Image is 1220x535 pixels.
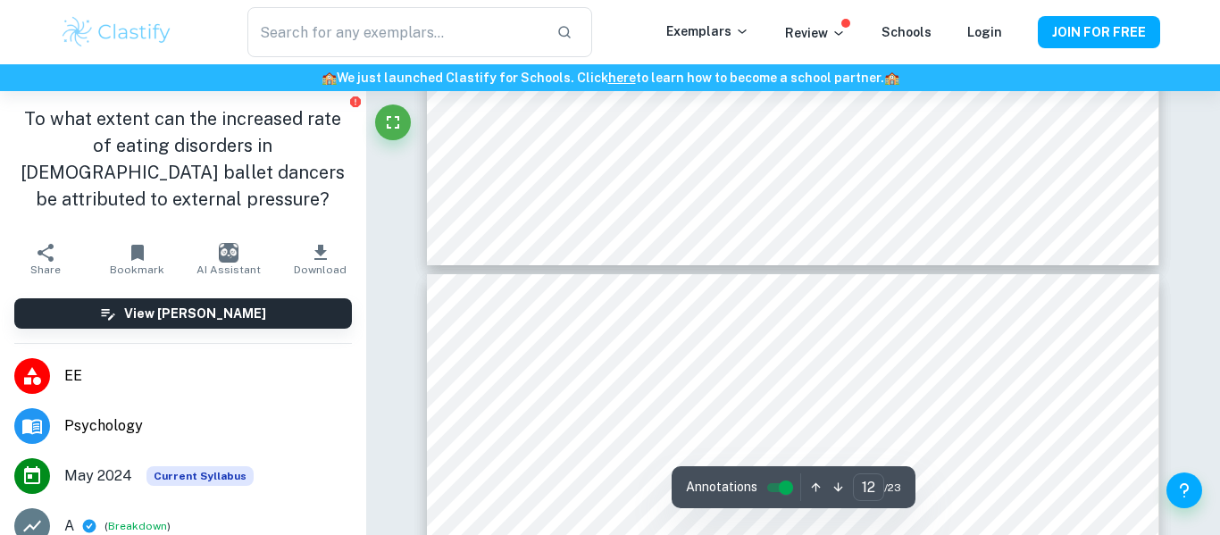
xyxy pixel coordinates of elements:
span: Current Syllabus [146,466,254,486]
button: JOIN FOR FREE [1038,16,1160,48]
span: Psychology [64,415,352,437]
span: / 23 [884,480,901,496]
h6: View [PERSON_NAME] [124,304,266,323]
span: May 2024 [64,465,132,487]
button: Download [274,234,365,284]
span: Bookmark [110,263,164,276]
h6: We just launched Clastify for Schools. Click to learn how to become a school partner. [4,68,1216,88]
input: Search for any exemplars... [247,7,542,57]
button: View [PERSON_NAME] [14,298,352,329]
img: AI Assistant [219,243,238,263]
p: Review [785,23,846,43]
a: Login [967,25,1002,39]
span: EE [64,365,352,387]
p: Exemplars [666,21,749,41]
div: This exemplar is based on the current syllabus. Feel free to refer to it for inspiration/ideas wh... [146,466,254,486]
span: Download [294,263,347,276]
span: 🏫 [322,71,337,85]
span: Share [30,263,61,276]
a: here [608,71,636,85]
button: Bookmark [91,234,182,284]
span: ( ) [104,518,171,535]
img: Clastify logo [60,14,173,50]
button: Breakdown [108,518,167,534]
a: Schools [882,25,932,39]
span: Annotations [686,478,757,497]
button: AI Assistant [183,234,274,284]
button: Help and Feedback [1166,472,1202,508]
button: Fullscreen [375,104,411,140]
span: 🏫 [884,71,899,85]
button: Report issue [349,95,363,108]
span: AI Assistant [196,263,261,276]
h1: To what extent can the increased rate of eating disorders in [DEMOGRAPHIC_DATA] ballet dancers be... [14,105,352,213]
